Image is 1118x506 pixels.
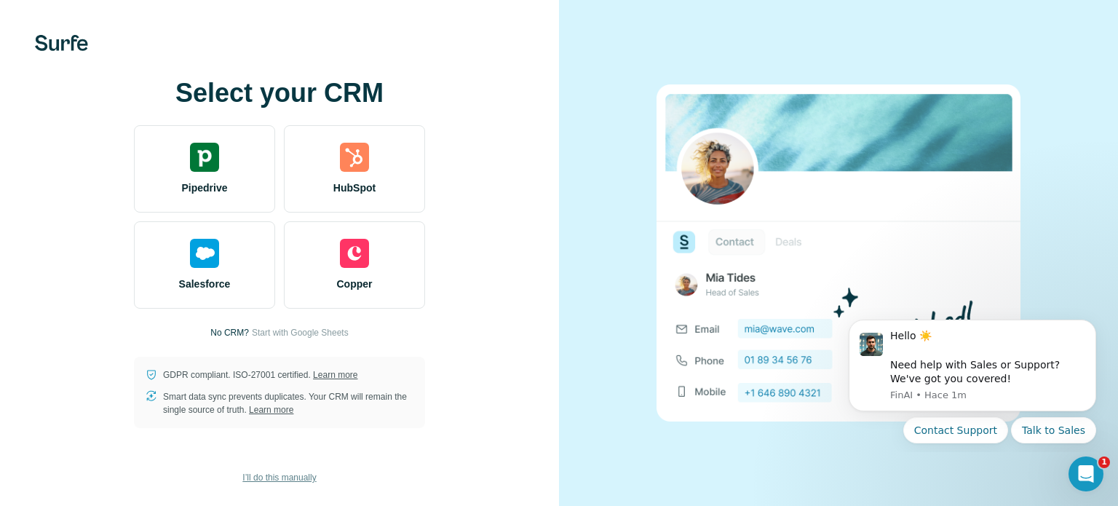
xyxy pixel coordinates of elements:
img: none image [657,84,1020,422]
span: HubSpot [333,181,376,195]
p: Smart data sync prevents duplicates. Your CRM will remain the single source of truth. [163,390,413,416]
span: Salesforce [179,277,231,291]
img: pipedrive's logo [190,143,219,172]
img: Surfe's logo [35,35,88,51]
iframe: Intercom notifications mensaje [827,307,1118,452]
a: Learn more [249,405,293,415]
span: 1 [1098,456,1110,468]
span: Pipedrive [181,181,227,195]
img: salesforce's logo [190,239,219,268]
span: I’ll do this manually [242,471,316,484]
p: GDPR compliant. ISO-27001 certified. [163,368,357,382]
img: hubspot's logo [340,143,369,172]
p: No CRM? [210,326,249,339]
button: I’ll do this manually [232,467,326,489]
h1: Select your CRM [134,79,425,108]
a: Learn more [313,370,357,380]
img: copper's logo [340,239,369,268]
button: Start with Google Sheets [252,326,349,339]
span: Copper [337,277,373,291]
iframe: Intercom live chat [1069,456,1103,491]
